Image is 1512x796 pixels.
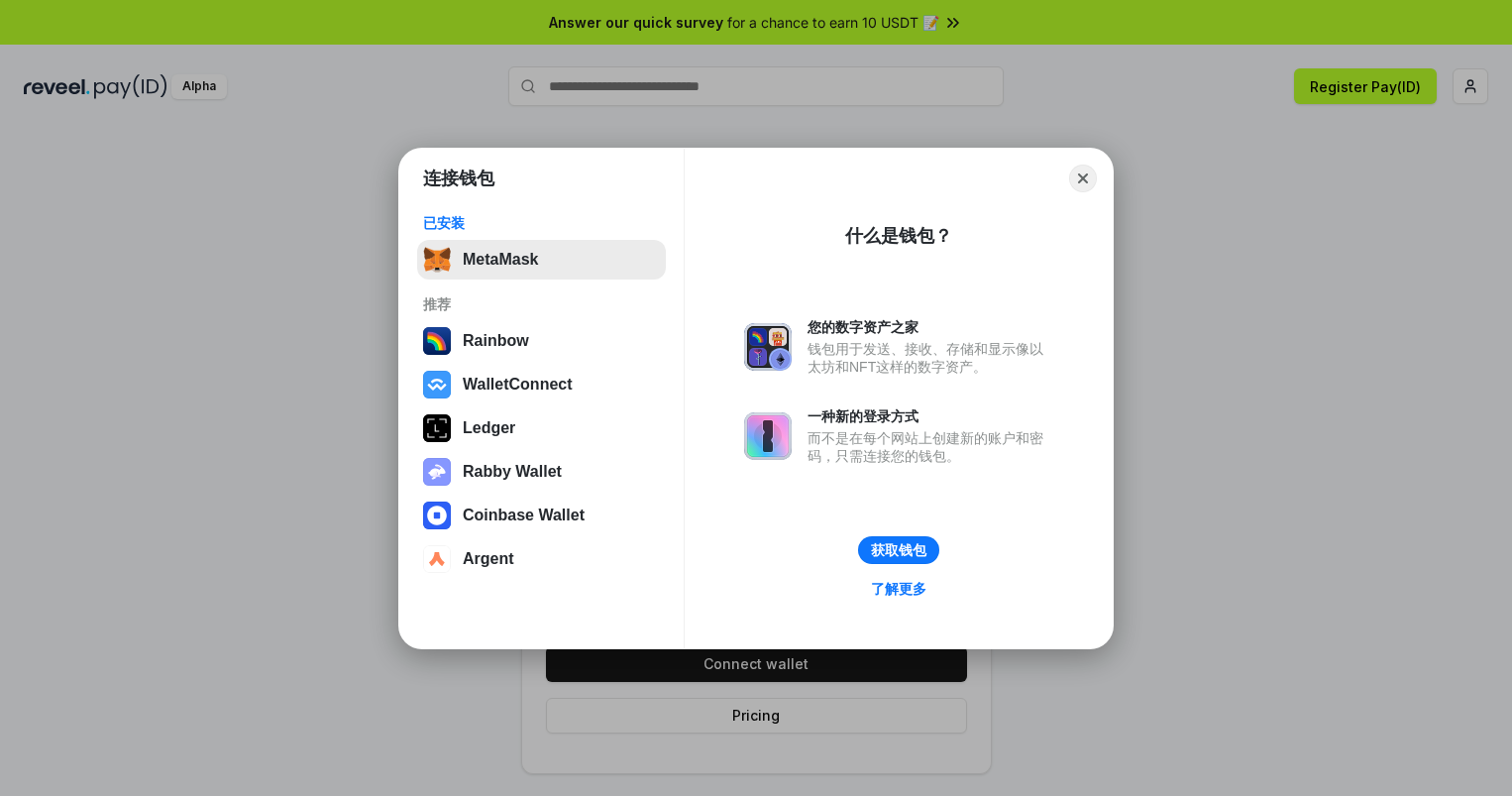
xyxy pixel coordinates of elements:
div: 已安装 [423,214,660,232]
img: svg+xml,%3Csvg%20width%3D%22120%22%20height%3D%22120%22%20viewBox%3D%220%200%20120%20120%22%20fil... [423,327,451,355]
div: MetaMask [463,251,538,269]
div: Rabby Wallet [463,463,562,481]
button: Rainbow [417,321,666,361]
div: 您的数字资产之家 [808,318,1053,336]
div: 获取钱包 [871,541,926,559]
img: svg+xml,%3Csvg%20width%3D%2228%22%20height%3D%2228%22%20viewBox%3D%220%200%2028%2028%22%20fill%3D... [423,502,451,529]
div: 钱包用于发送、接收、存储和显示像以太坊和NFT这样的数字资产。 [808,340,1053,376]
img: svg+xml,%3Csvg%20width%3D%2228%22%20height%3D%2228%22%20viewBox%3D%220%200%2028%2028%22%20fill%3D... [423,545,451,573]
img: svg+xml,%3Csvg%20xmlns%3D%22http%3A%2F%2Fwww.w3.org%2F2000%2Fsvg%22%20fill%3D%22none%22%20viewBox... [744,323,792,371]
button: Coinbase Wallet [417,496,666,535]
button: Argent [417,539,666,579]
button: Close [1069,165,1097,192]
div: Coinbase Wallet [463,507,585,524]
div: 一种新的登录方式 [808,407,1053,425]
img: svg+xml,%3Csvg%20width%3D%2228%22%20height%3D%2228%22%20viewBox%3D%220%200%2028%2028%22%20fill%3D... [423,371,451,398]
div: Rainbow [463,332,529,350]
img: svg+xml,%3Csvg%20xmlns%3D%22http%3A%2F%2Fwww.w3.org%2F2000%2Fsvg%22%20fill%3D%22none%22%20viewBox... [423,458,451,486]
h1: 连接钱包 [423,167,494,190]
div: 什么是钱包？ [845,224,952,248]
div: Argent [463,550,514,568]
a: 了解更多 [859,576,938,602]
img: svg+xml,%3Csvg%20xmlns%3D%22http%3A%2F%2Fwww.w3.org%2F2000%2Fsvg%22%20fill%3D%22none%22%20viewBox... [744,412,792,460]
div: 推荐 [423,295,660,313]
button: MetaMask [417,240,666,280]
div: 了解更多 [871,580,926,598]
button: Rabby Wallet [417,452,666,492]
button: 获取钱包 [858,536,939,564]
div: WalletConnect [463,376,573,394]
div: Ledger [463,419,515,437]
div: 而不是在每个网站上创建新的账户和密码，只需连接您的钱包。 [808,429,1053,465]
button: WalletConnect [417,365,666,404]
img: svg+xml,%3Csvg%20fill%3D%22none%22%20height%3D%2233%22%20viewBox%3D%220%200%2035%2033%22%20width%... [423,246,451,274]
img: svg+xml,%3Csvg%20xmlns%3D%22http%3A%2F%2Fwww.w3.org%2F2000%2Fsvg%22%20width%3D%2228%22%20height%3... [423,414,451,442]
button: Ledger [417,408,666,448]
